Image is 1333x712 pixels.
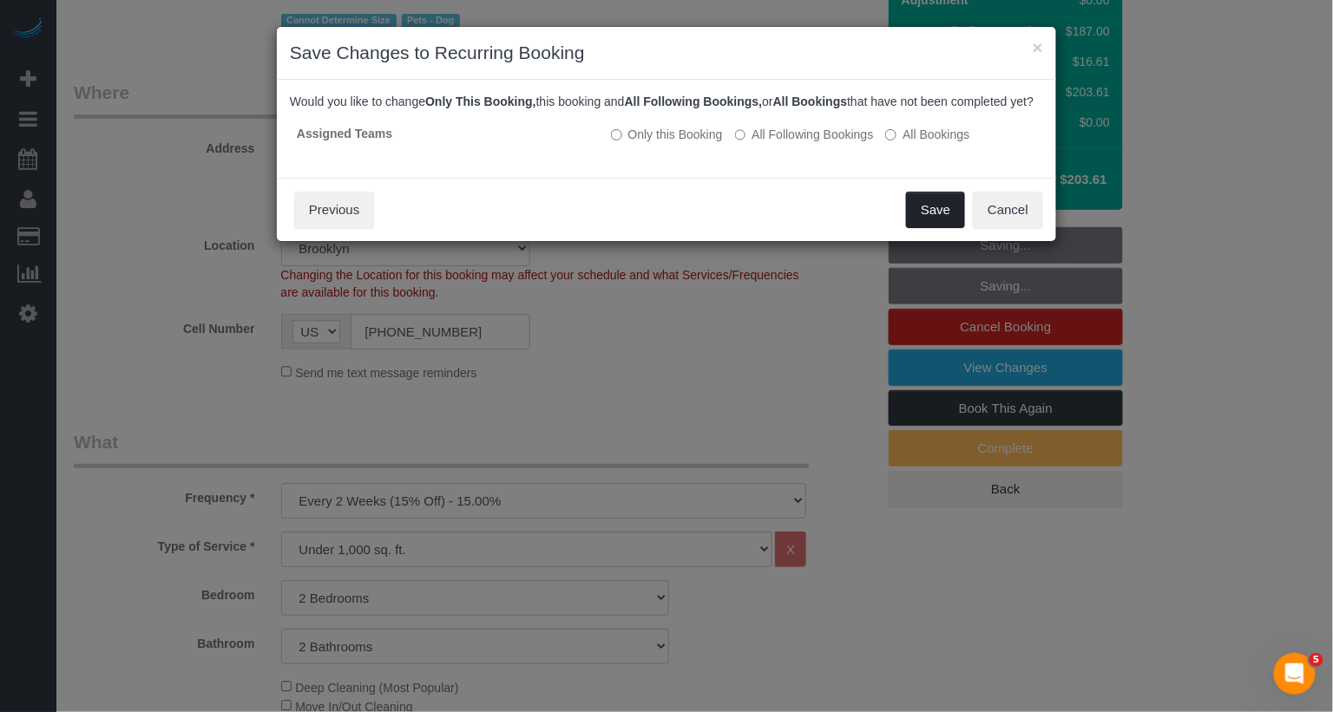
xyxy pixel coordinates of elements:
[973,192,1043,228] button: Cancel
[885,126,969,143] label: All bookings that have not been completed yet will be changed.
[625,95,763,108] b: All Following Bookings,
[773,95,848,108] b: All Bookings
[425,95,536,108] b: Only This Booking,
[290,93,1043,110] p: Would you like to change this booking and or that have not been completed yet?
[1274,653,1316,695] iframe: Intercom live chat
[611,129,622,140] input: Only this Booking
[297,127,392,140] strong: Assigned Teams
[611,126,723,143] label: All other bookings in the series will remain the same.
[735,126,874,143] label: This and all the bookings after it will be changed.
[294,192,374,228] button: Previous
[735,129,746,140] input: All Following Bookings
[290,40,1043,66] h3: Save Changes to Recurring Booking
[885,129,896,140] input: All Bookings
[1033,38,1043,56] button: ×
[906,192,965,228] button: Save
[1310,653,1323,667] span: 5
